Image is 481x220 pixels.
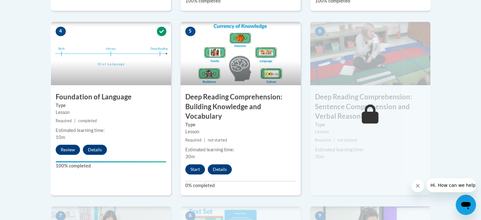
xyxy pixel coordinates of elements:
span: 4 [56,27,66,36]
div: Lesson [315,128,426,135]
span: 10m [56,135,65,140]
iframe: Button to launch messaging window [456,195,476,215]
span: Required [315,138,331,142]
label: Type [315,121,426,128]
img: Course Image [181,22,301,85]
div: Lesson [185,128,296,135]
span: | [74,118,76,123]
label: 0% completed [185,182,296,189]
iframe: Message from company [427,178,476,192]
span: Required [185,138,201,142]
span: 30m [185,154,195,159]
div: Lesson [56,109,166,116]
span: completed [78,118,97,123]
h3: Deep Reading Comprehension: Sentence Comprehension and Verbal Reasoning [310,92,430,121]
span: 6 [315,27,325,36]
span: Hi. How can we help? [4,4,51,9]
span: not started [337,138,357,142]
button: Details [83,145,107,155]
button: Start [185,164,205,174]
label: 100% completed [56,162,166,169]
span: | [204,138,205,142]
h3: Foundation of Language [51,92,171,102]
span: not started [208,138,227,142]
span: Required [56,118,72,123]
label: Type [185,121,296,128]
h3: Deep Reading Comprehension: Building Knowledge and Vocabulary [181,92,301,121]
button: Review [56,145,80,155]
span: 30m [315,154,324,159]
div: Estimated learning time: [185,146,296,153]
div: Estimated learning time: [56,127,166,134]
img: Course Image [310,22,430,85]
span: 5 [185,27,195,36]
button: Details [208,164,232,174]
div: Your progress [56,161,166,162]
iframe: Close message [411,179,424,192]
img: Course Image [51,22,171,85]
label: Type [56,102,166,109]
span: | [334,138,335,142]
div: Estimated learning time: [315,146,426,153]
